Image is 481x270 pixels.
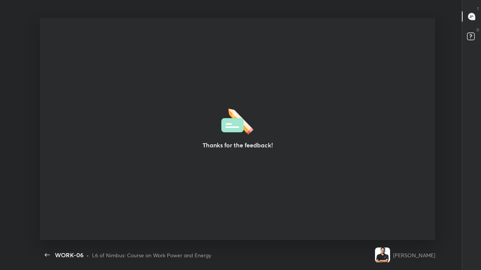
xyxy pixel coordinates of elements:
[477,6,479,12] p: T
[375,247,390,262] img: ceabdeb00eb74dbfa2d72374b0a91b33.jpg
[476,27,479,33] p: D
[203,141,273,150] h3: Thanks for the feedback!
[92,251,211,259] div: L6 of Nimbus: Course on Work Power and Energy
[221,106,254,135] img: feedbackThanks.36dea665.svg
[86,251,89,259] div: •
[393,251,435,259] div: [PERSON_NAME]
[55,250,83,259] div: WORK-06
